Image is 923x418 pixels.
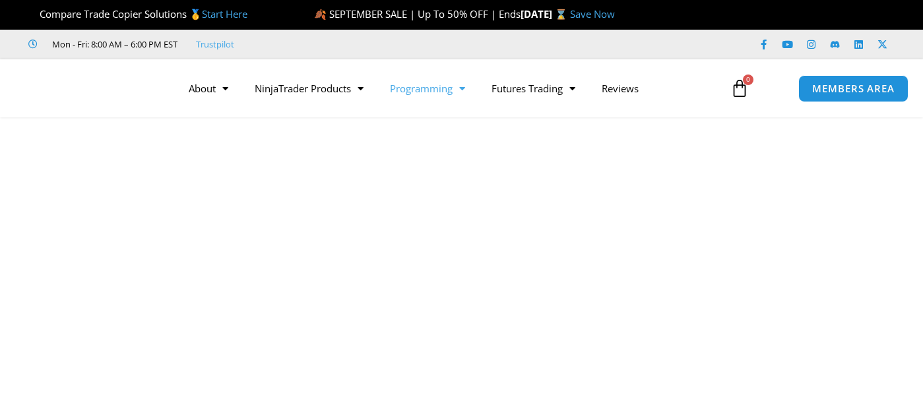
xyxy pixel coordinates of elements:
[29,9,39,19] img: 🏆
[478,73,589,104] a: Futures Trading
[202,7,247,20] a: Start Here
[798,75,908,102] a: MEMBERS AREA
[377,73,478,104] a: Programming
[20,65,162,112] img: LogoAI | Affordable Indicators – NinjaTrader
[241,73,377,104] a: NinjaTrader Products
[49,36,177,52] span: Mon - Fri: 8:00 AM – 6:00 PM EST
[570,7,615,20] a: Save Now
[521,7,570,20] strong: [DATE] ⌛
[175,73,241,104] a: About
[589,73,652,104] a: Reviews
[812,84,895,94] span: MEMBERS AREA
[743,75,753,85] span: 0
[711,69,769,107] a: 0
[196,36,234,52] a: Trustpilot
[175,73,720,104] nav: Menu
[314,7,521,20] span: 🍂 SEPTEMBER SALE | Up To 50% OFF | Ends
[28,7,247,20] span: Compare Trade Copier Solutions 🥇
